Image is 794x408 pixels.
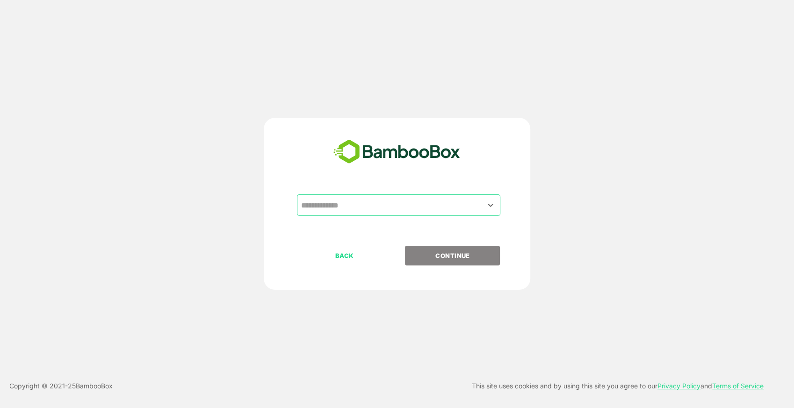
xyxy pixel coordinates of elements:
p: This site uses cookies and by using this site you agree to our and [472,380,764,392]
a: Privacy Policy [657,382,700,390]
p: CONTINUE [406,251,499,261]
p: Copyright © 2021- 25 BambooBox [9,380,113,392]
img: bamboobox [328,136,465,167]
button: Open [484,199,497,211]
button: BACK [297,246,392,265]
p: BACK [298,251,391,261]
button: CONTINUE [405,246,500,265]
a: Terms of Service [712,382,764,390]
